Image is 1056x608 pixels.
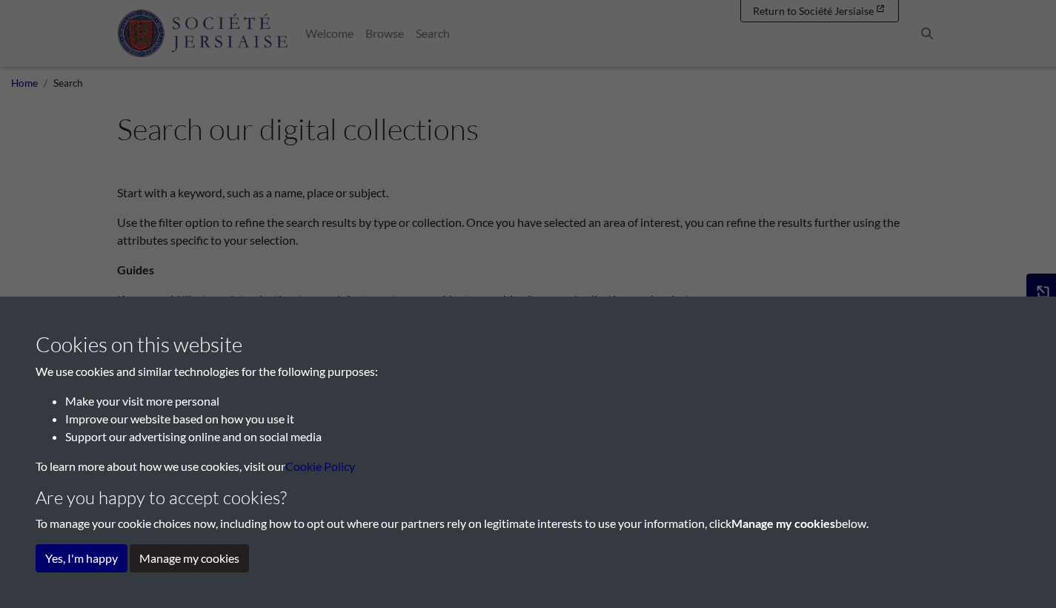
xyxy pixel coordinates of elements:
[36,487,1020,509] h4: Are you happy to accept cookies?
[36,332,1020,357] h3: Cookies on this website
[130,544,249,572] button: Manage my cookies
[65,392,1020,410] li: Make your visit more personal
[36,515,1020,532] p: To manage your cookie choices now, including how to opt out where our partners rely on legitimate...
[65,410,1020,428] li: Improve our website based on how you use it
[36,363,1020,380] p: We use cookies and similar technologies for the following purposes:
[36,457,1020,475] p: To learn more about how we use cookies, visit our
[731,516,835,530] strong: Manage my cookies
[36,544,127,572] button: Yes, I'm happy
[285,459,355,473] a: learn more about cookies
[65,428,1020,446] li: Support our advertising online and on social media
